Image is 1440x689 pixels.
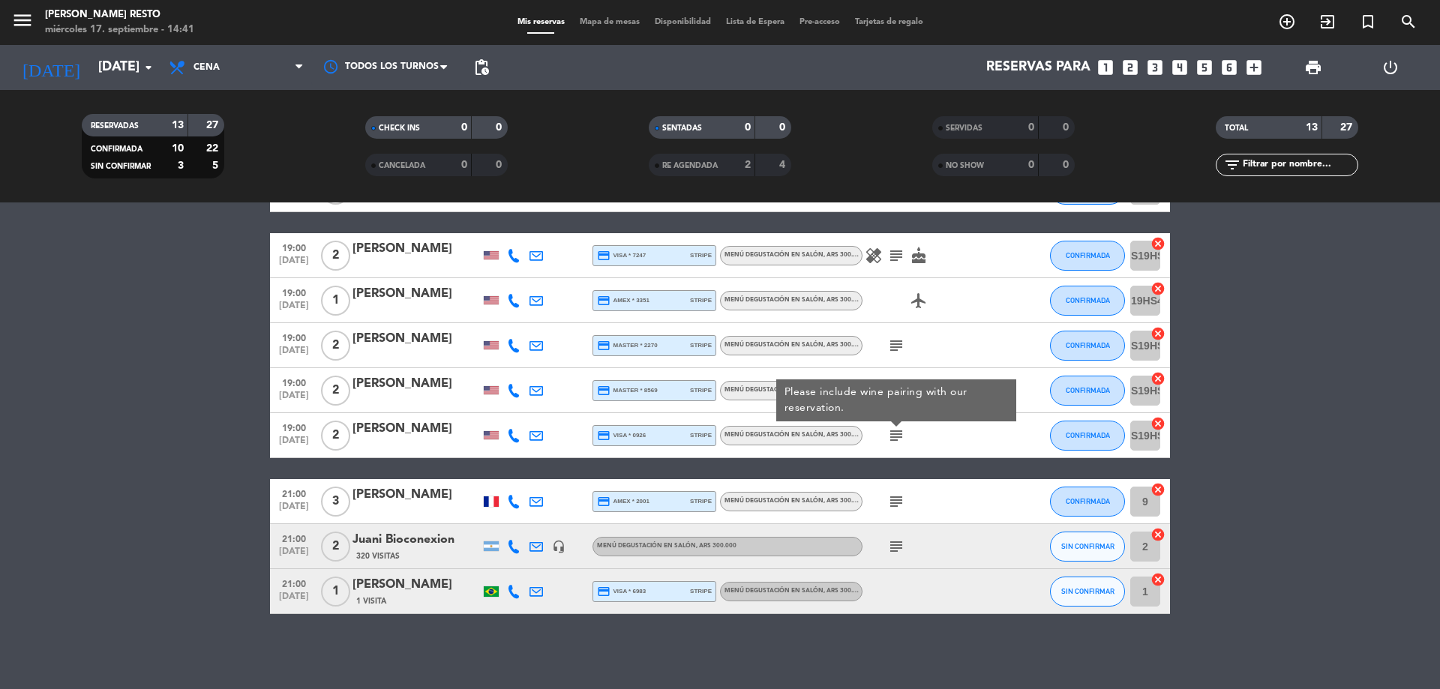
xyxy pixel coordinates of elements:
i: looks_5 [1195,58,1214,77]
i: cancel [1150,572,1165,587]
strong: 27 [206,120,221,130]
span: 19:00 [275,418,313,436]
strong: 0 [1063,122,1072,133]
i: cancel [1150,281,1165,296]
span: , ARS 300.000 [823,498,864,504]
span: 2 [321,532,350,562]
span: Menú degustación en salón [724,498,864,504]
span: , ARS 300.000 [823,432,864,438]
span: Menú degustación en salón [724,588,864,594]
span: stripe [690,385,712,395]
span: visa * 7247 [597,249,646,262]
i: exit_to_app [1318,13,1336,31]
span: CONFIRMADA [1066,497,1110,505]
i: cancel [1150,527,1165,542]
i: healing [865,247,883,265]
span: [DATE] [275,256,313,273]
i: arrow_drop_down [139,58,157,76]
span: 2 [321,421,350,451]
span: stripe [690,496,712,506]
i: turned_in_not [1359,13,1377,31]
span: 19:00 [275,328,313,346]
span: RESERVADAS [91,122,139,130]
span: TOTAL [1225,124,1248,132]
span: CONFIRMADA [91,145,142,153]
span: visa * 0926 [597,429,646,442]
strong: 13 [1306,122,1318,133]
span: amex * 3351 [597,294,649,307]
span: , ARS 300.000 [696,543,736,549]
i: subject [887,493,905,511]
span: Mis reservas [510,18,572,26]
div: [PERSON_NAME] [352,485,480,505]
div: [PERSON_NAME] [352,575,480,595]
i: headset_mic [552,540,565,553]
i: credit_card [597,429,610,442]
span: Tarjetas de regalo [847,18,931,26]
strong: 0 [496,122,505,133]
span: amex * 2001 [597,495,649,508]
strong: 0 [1028,160,1034,170]
strong: 22 [206,143,221,154]
div: miércoles 17. septiembre - 14:41 [45,22,194,37]
span: 1 Visita [356,595,386,607]
strong: 2 [745,160,751,170]
strong: 4 [779,160,788,170]
strong: 3 [178,160,184,171]
input: Filtrar por nombre... [1241,157,1357,173]
span: [DATE] [275,391,313,408]
i: cancel [1150,371,1165,386]
i: subject [887,337,905,355]
i: subject [887,247,905,265]
button: SIN CONFIRMAR [1050,532,1125,562]
i: looks_6 [1219,58,1239,77]
span: Disponibilidad [647,18,718,26]
span: 3 [321,487,350,517]
strong: 0 [1028,122,1034,133]
span: Menú degustación en salón [597,543,736,549]
span: 2 [321,331,350,361]
span: CONFIRMADA [1066,386,1110,394]
span: Lista de Espera [718,18,792,26]
span: SIN CONFIRMAR [1061,587,1114,595]
strong: 0 [496,160,505,170]
span: RE AGENDADA [662,162,718,169]
span: Menú degustación en salón [724,297,864,303]
span: stripe [690,586,712,596]
i: cancel [1150,482,1165,497]
div: Please include wine pairing with our reservation. [784,385,1009,416]
span: Pre-acceso [792,18,847,26]
span: Menú degustación en salón [724,432,864,438]
button: CONFIRMADA [1050,241,1125,271]
i: credit_card [597,339,610,352]
span: Menú degustación en salón [724,252,864,258]
strong: 0 [1063,160,1072,170]
span: 19:00 [275,373,313,391]
span: CHECK INS [379,124,420,132]
i: looks_two [1120,58,1140,77]
i: cancel [1150,416,1165,431]
span: master * 8569 [597,384,658,397]
div: [PERSON_NAME] Resto [45,7,194,22]
span: CONFIRMADA [1066,341,1110,349]
i: [DATE] [11,51,91,84]
strong: 5 [212,160,221,171]
div: [PERSON_NAME] [352,329,480,349]
span: SIN CONFIRMAR [91,163,151,170]
div: Juani Bioconexion [352,530,480,550]
i: filter_list [1223,156,1241,174]
span: stripe [690,340,712,350]
span: CONFIRMADA [1066,431,1110,439]
span: , ARS 300.000 [823,297,864,303]
span: , ARS 300.000 [823,252,864,258]
i: search [1399,13,1417,31]
button: CONFIRMADA [1050,487,1125,517]
span: visa * 6983 [597,585,646,598]
span: [DATE] [275,301,313,318]
span: stripe [690,250,712,260]
i: credit_card [597,249,610,262]
span: 19:00 [275,238,313,256]
i: cancel [1150,326,1165,341]
span: [DATE] [275,592,313,609]
span: CONFIRMADA [1066,296,1110,304]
